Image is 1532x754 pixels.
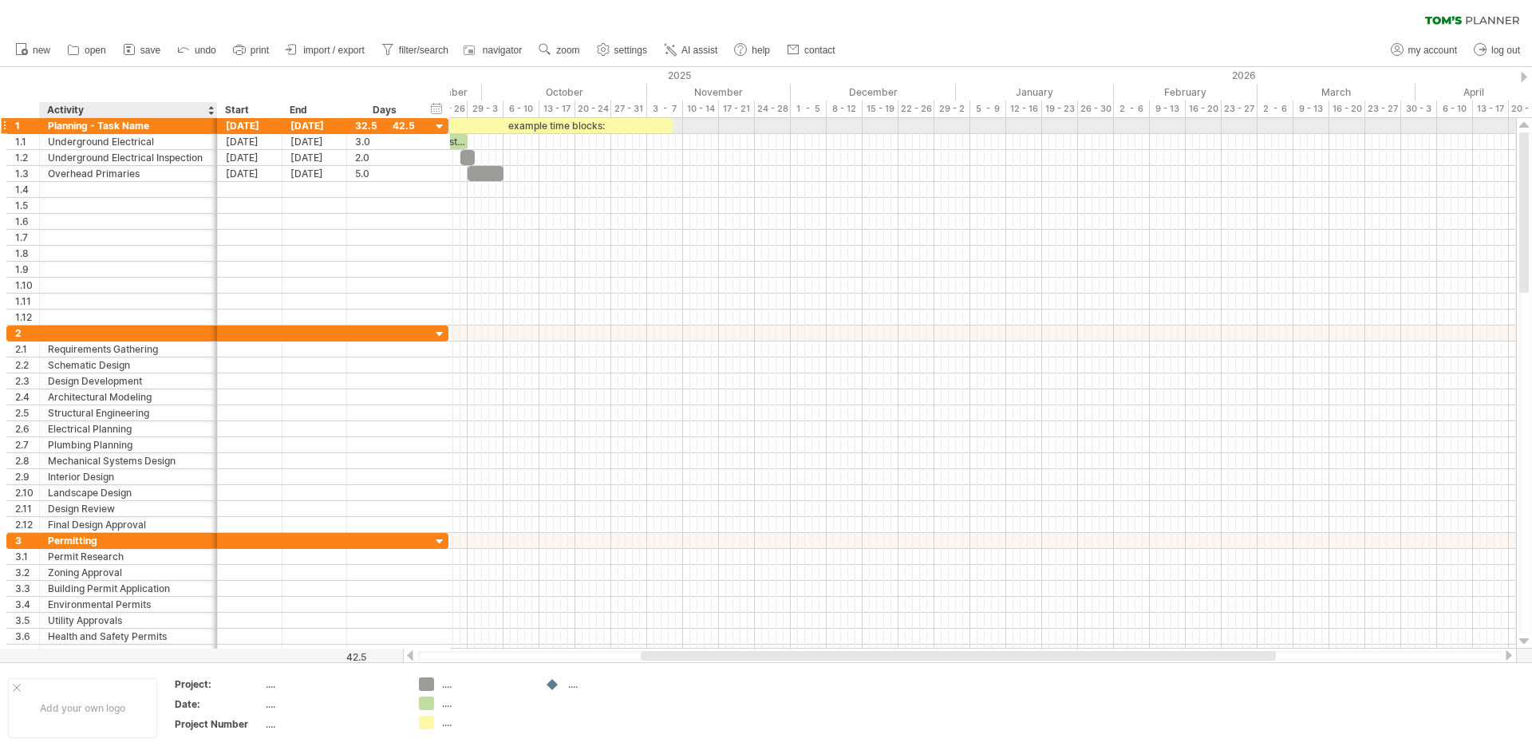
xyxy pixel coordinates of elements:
[48,341,209,357] div: Requirements Gathering
[683,101,719,117] div: 10 - 14
[1401,101,1437,117] div: 30 - 3
[251,45,269,56] span: print
[175,677,263,691] div: Project:
[1258,84,1416,101] div: March 2026
[48,629,209,644] div: Health and Safety Permits
[15,565,39,580] div: 3.2
[446,134,468,149] div: start
[681,45,717,56] span: AI assist
[1186,101,1222,117] div: 16 - 20
[15,278,39,293] div: 1.10
[218,118,282,133] div: [DATE]
[229,40,274,61] a: print
[218,150,282,165] div: [DATE]
[647,101,683,117] div: 3 - 7
[482,84,647,101] div: October 2025
[15,405,39,420] div: 2.5
[898,101,934,117] div: 22 - 26
[1078,101,1114,117] div: 26 - 30
[48,549,209,564] div: Permit Research
[266,697,400,711] div: ....
[934,101,970,117] div: 29 - 2
[503,101,539,117] div: 6 - 10
[15,389,39,405] div: 2.4
[611,101,647,117] div: 27 - 31
[218,134,282,149] div: [DATE]
[48,118,209,133] div: Planning - Task Name
[15,326,39,341] div: 2
[575,101,611,117] div: 20 - 24
[47,102,208,118] div: Activity
[535,40,584,61] a: zoom
[1473,101,1509,117] div: 13 - 17
[282,150,347,165] div: [DATE]
[719,101,755,117] div: 17 - 21
[791,101,827,117] div: 1 - 5
[63,40,111,61] a: open
[48,517,209,532] div: Final Design Approval
[970,101,1006,117] div: 5 - 9
[1114,101,1150,117] div: 2 - 6
[1006,101,1042,117] div: 12 - 16
[399,45,448,56] span: filter/search
[225,102,273,118] div: Start
[15,182,39,197] div: 1.4
[439,118,673,133] div: example time blocks:
[15,517,39,532] div: 2.12
[1437,101,1473,117] div: 6 - 10
[15,341,39,357] div: 2.1
[15,469,39,484] div: 2.9
[1114,84,1258,101] div: February 2026
[33,45,50,56] span: new
[15,294,39,309] div: 1.11
[442,677,529,691] div: ....
[442,716,529,729] div: ....
[15,581,39,596] div: 3.3
[48,581,209,596] div: Building Permit Application
[1258,101,1293,117] div: 2 - 6
[647,84,791,101] div: November 2025
[48,645,209,660] div: Fire Department Approval
[1491,45,1520,56] span: log out
[48,357,209,373] div: Schematic Design
[660,40,722,61] a: AI assist
[442,697,529,710] div: ....
[15,373,39,389] div: 2.3
[298,651,366,663] div: 42.5
[15,230,39,245] div: 1.7
[461,40,527,61] a: navigator
[1222,101,1258,117] div: 23 - 27
[11,40,55,61] a: new
[282,118,347,133] div: [DATE]
[15,118,39,133] div: 1
[791,84,956,101] div: December 2025
[15,597,39,612] div: 3.4
[15,421,39,436] div: 2.6
[752,45,770,56] span: help
[175,717,263,731] div: Project Number
[15,453,39,468] div: 2.8
[48,421,209,436] div: Electrical Planning
[355,118,415,133] div: 32.5
[15,134,39,149] div: 1.1
[48,389,209,405] div: Architectural Modeling
[614,45,647,56] span: settings
[48,485,209,500] div: Landscape Design
[355,166,415,181] div: 5.0
[48,405,209,420] div: Structural Engineering
[15,613,39,628] div: 3.5
[15,310,39,325] div: 1.12
[1365,101,1401,117] div: 23 - 27
[15,262,39,277] div: 1.9
[804,45,835,56] span: contact
[48,565,209,580] div: Zoning Approval
[15,549,39,564] div: 3.1
[140,45,160,56] span: save
[119,40,165,61] a: save
[15,533,39,548] div: 3
[346,102,422,118] div: Days
[15,166,39,181] div: 1.3
[303,45,365,56] span: import / export
[15,246,39,261] div: 1.8
[483,45,522,56] span: navigator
